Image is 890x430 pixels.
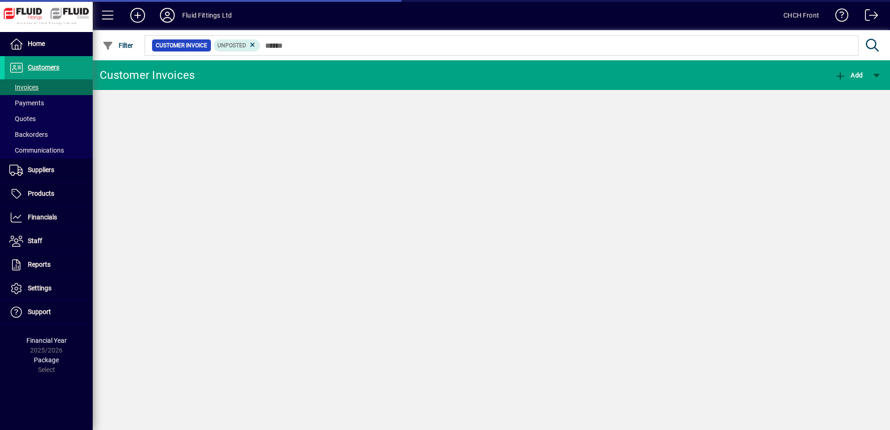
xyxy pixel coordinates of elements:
a: Backorders [5,127,93,142]
a: Logout [858,2,878,32]
button: Profile [153,7,182,24]
div: Customer Invoices [100,68,195,83]
span: Financial Year [26,337,67,344]
button: Filter [100,37,136,54]
a: Reports [5,253,93,276]
a: Knowledge Base [828,2,849,32]
span: Unposted [217,42,246,49]
span: Invoices [9,83,38,91]
a: Products [5,182,93,205]
span: Backorders [9,131,48,138]
a: Home [5,32,93,56]
a: Staff [5,230,93,253]
div: CHCH Front [783,8,819,23]
span: Quotes [9,115,36,122]
span: Payments [9,99,44,107]
span: Reports [28,261,51,268]
span: Package [34,356,59,364]
span: Customer Invoice [156,41,207,50]
a: Communications [5,142,93,158]
span: Settings [28,284,51,292]
span: Financials [28,213,57,221]
a: Support [5,301,93,324]
a: Settings [5,277,93,300]
a: Suppliers [5,159,93,182]
a: Quotes [5,111,93,127]
a: Financials [5,206,93,229]
span: Staff [28,237,42,244]
span: Filter [102,42,133,49]
span: Customers [28,64,59,71]
span: Communications [9,147,64,154]
button: Add [123,7,153,24]
a: Payments [5,95,93,111]
button: Add [833,67,865,83]
span: Home [28,40,45,47]
span: Support [28,308,51,315]
span: Suppliers [28,166,54,173]
mat-chip: Customer Invoice Status: Unposted [214,39,261,51]
a: Invoices [5,79,93,95]
span: Add [835,71,863,79]
div: Fluid Fittings Ltd [182,8,232,23]
span: Products [28,190,54,197]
